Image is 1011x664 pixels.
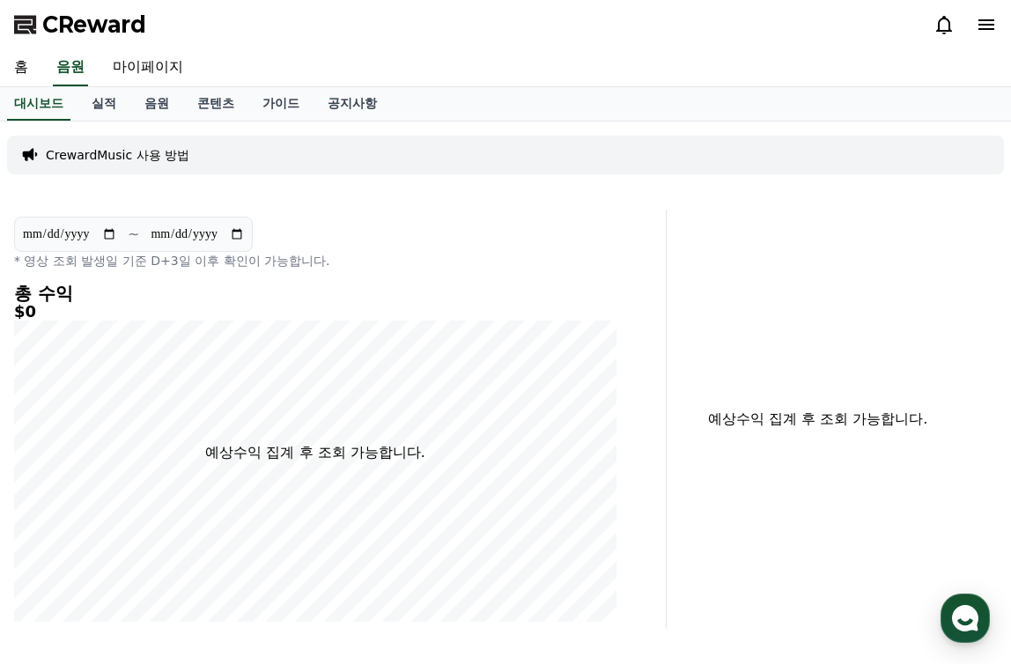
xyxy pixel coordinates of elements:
p: ~ [128,224,139,245]
span: 홈 [55,544,66,558]
a: 대시보드 [7,87,70,121]
span: 대화 [161,545,182,559]
span: CReward [42,11,146,39]
a: 음원 [130,87,183,121]
p: * 영상 조회 발생일 기준 D+3일 이후 확인이 가능합니다. [14,252,616,269]
h4: 총 수익 [14,284,616,303]
a: 대화 [116,518,227,562]
a: CrewardMusic 사용 방법 [46,146,189,164]
a: 홈 [5,518,116,562]
a: 설정 [227,518,338,562]
a: 가이드 [248,87,314,121]
a: 공지사항 [314,87,391,121]
p: 예상수익 집계 후 조회 가능합니다. [681,409,955,430]
p: 예상수익 집계 후 조회 가능합니다. [205,442,424,463]
a: 마이페이지 [99,49,197,86]
h5: $0 [14,303,616,321]
span: 설정 [272,544,293,558]
a: 음원 [53,49,88,86]
a: 콘텐츠 [183,87,248,121]
a: 실적 [77,87,130,121]
a: CReward [14,11,146,39]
